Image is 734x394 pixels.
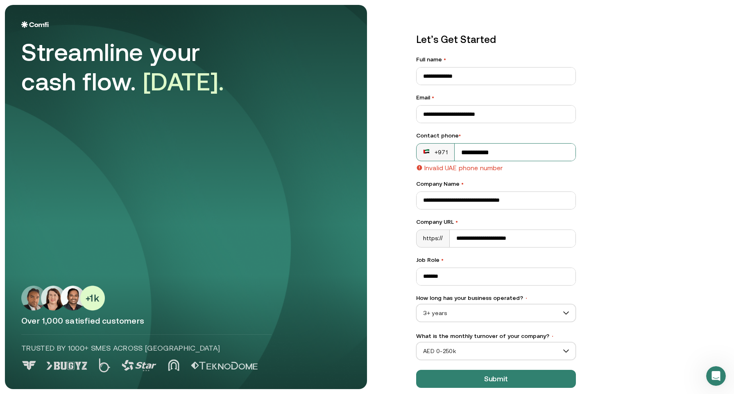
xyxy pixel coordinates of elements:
label: Email [416,93,576,102]
img: Logo 1 [46,362,87,370]
span: • [551,333,554,339]
button: Submit [416,370,576,388]
div: https:// [417,230,450,247]
span: • [455,218,458,225]
span: [DATE]. [143,68,224,96]
span: • [441,257,444,263]
p: Let’s Get Started [416,32,576,47]
span: 3+ years [417,307,575,319]
span: • [444,56,446,63]
p: Over 1,000 satisfied customers [21,315,351,326]
div: Contact phone [416,131,576,140]
label: Job Role [416,256,576,264]
label: What is the monthly turnover of your company? [416,332,576,340]
label: Company URL [416,218,576,226]
span: • [525,295,528,301]
div: Streamline your cash flow. [21,38,251,97]
span: • [459,132,461,139]
div: +971 [423,148,448,156]
img: Logo 4 [168,359,179,371]
iframe: Intercom live chat [706,366,726,386]
span: • [461,180,464,187]
label: Company Name [416,180,576,188]
label: How long has your business operated? [416,294,576,302]
img: Logo 3 [122,360,156,371]
img: Logo 5 [191,362,258,370]
img: Logo 2 [99,358,110,372]
img: Logo [21,21,49,28]
p: Invalid UAE phone number [424,164,503,171]
label: Full name [416,55,576,64]
p: Trusted by 1000+ SMEs across [GEOGRAPHIC_DATA] [21,343,272,353]
span: • [432,94,434,101]
span: AED 0-250k [417,345,575,357]
img: Logo 0 [21,361,37,370]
